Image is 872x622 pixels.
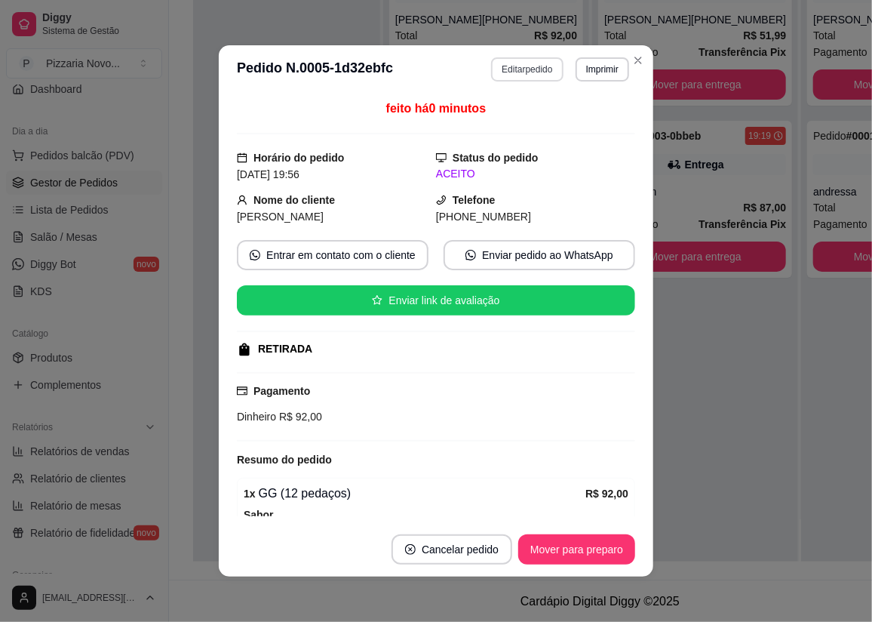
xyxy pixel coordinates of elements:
button: whats-appEnviar pedido ao WhatsApp [444,240,635,270]
span: close-circle [405,544,416,555]
span: [DATE] 19:56 [237,168,299,180]
span: credit-card [237,386,247,396]
strong: Pagamento [253,385,310,397]
strong: R$ 92,00 [585,488,628,500]
strong: Status do pedido [453,152,539,164]
span: R$ 92,00 [276,411,322,423]
strong: Telefone [453,194,496,206]
strong: Sabor [244,509,274,521]
button: close-circleCancelar pedido [391,534,512,565]
span: feito há 0 minutos [386,102,486,115]
button: Close [626,48,650,72]
h3: Pedido N. 0005-1d32ebfc [237,57,393,82]
span: whats-app [250,250,260,260]
div: GG (12 pedaços) [244,485,585,503]
span: Dinheiro [237,411,276,423]
div: ACEITO [436,166,635,182]
span: star [372,295,382,306]
button: whats-appEntrar em contato com o cliente [237,240,428,270]
button: Mover para preparo [518,534,635,565]
strong: Nome do cliente [253,194,335,206]
strong: Horário do pedido [253,152,345,164]
span: desktop [436,152,447,163]
button: starEnviar link de avaliação [237,285,635,316]
button: Editarpedido [491,57,563,82]
span: calendar [237,152,247,163]
span: phone [436,195,447,205]
strong: 1 x [244,488,256,500]
strong: Resumo do pedido [237,454,332,466]
button: Imprimir [576,57,629,82]
span: whats-app [465,250,476,260]
div: RETIRADA [258,341,312,357]
span: [PERSON_NAME] [237,211,324,223]
span: user [237,195,247,205]
span: [PHONE_NUMBER] [436,211,531,223]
